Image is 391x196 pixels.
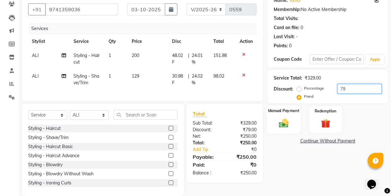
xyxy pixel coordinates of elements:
span: 1 [109,73,111,79]
th: Action [236,34,256,49]
div: Card on file: [274,24,299,31]
div: 0 [301,24,303,31]
th: Price [128,34,168,49]
span: ALI [32,73,39,79]
div: Sub Total: [188,120,225,126]
span: 98.02 [213,73,224,79]
img: _gift.svg [318,118,333,129]
img: _cash.svg [276,117,292,128]
input: Enter Offer / Coupon Code [310,54,364,64]
button: Apply [366,55,384,64]
div: Discount: [188,126,225,133]
div: ₹0 [231,146,261,153]
div: Styling - Blowdry Without Wash [28,171,94,177]
div: Styling - Haircut [28,125,61,132]
div: ₹79.00 [225,126,261,133]
div: No Active Membership [274,6,382,13]
span: 200 [132,53,139,58]
label: Percentage [304,85,324,91]
div: Services [29,23,261,34]
span: 24.01 % [192,52,206,65]
span: 1 [109,53,111,58]
th: Disc [168,34,210,49]
div: Styling - Shave/Trim [28,134,69,141]
span: 129 [132,73,139,79]
span: Total [193,111,207,117]
div: - [296,34,298,40]
div: 0 [289,43,292,49]
span: 30.98 F [172,73,185,86]
div: ₹250.00 [225,153,261,161]
div: Styling - Blowdry [28,162,63,168]
label: Manual Payment [268,108,299,114]
div: Total Visits: [274,15,298,22]
th: Stylist [28,34,70,49]
div: Styling - Haircut Advance [28,152,79,159]
div: ₹329.00 [225,120,261,126]
div: Net: [188,133,225,140]
div: ₹250.00 [225,170,261,176]
div: Points: [274,43,288,49]
div: Total: [188,140,225,146]
span: | [188,52,189,65]
div: Paid: [188,161,225,168]
span: ALI [32,53,39,58]
div: Service Total: [274,75,302,81]
span: 48.02 F [172,52,185,65]
span: | [188,73,189,86]
input: Search or Scan [114,110,178,120]
div: Styling - Haircut Basic [28,143,73,150]
span: Styling - Haircut [74,53,100,65]
div: Discount: [274,86,293,92]
span: 24.02 % [192,73,206,86]
div: ₹250.00 [225,133,261,140]
span: 151.98 [213,53,227,58]
div: ₹250.00 [225,140,261,146]
iframe: chat widget [365,171,385,190]
a: Add Tip [188,146,231,153]
div: ₹329.00 [305,75,321,81]
button: +91 [28,3,46,15]
th: Qty [105,34,128,49]
th: Total [210,34,236,49]
div: Coupon Code [274,56,310,63]
div: Balance : [188,170,225,176]
span: Styling - Shave/Trim [74,73,99,85]
label: Fixed [304,94,313,99]
div: Payable: [188,153,225,161]
a: Continue Without Payment [269,138,387,144]
input: Search by Name/Mobile/Email/Code [45,3,118,15]
div: Last Visit: [274,34,295,40]
label: Redemption [315,108,336,114]
div: ₹0 [225,161,261,168]
div: Membership: [274,6,301,13]
th: Service [70,34,105,49]
div: Styling - Ironing Curls [28,180,71,186]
